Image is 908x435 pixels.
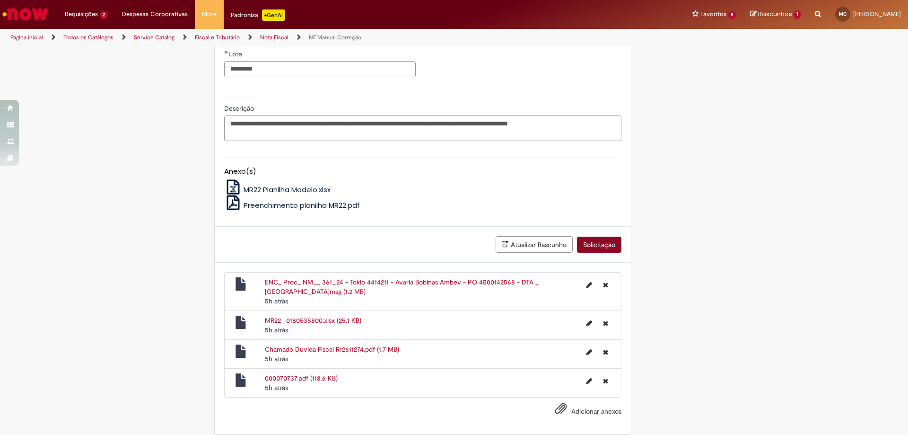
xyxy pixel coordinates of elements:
[122,9,188,19] span: Despesas Corporativas
[309,34,361,41] a: NF Manual Correção
[224,168,621,176] h5: Anexo(s)
[265,297,288,305] span: 5h atrás
[728,11,736,19] span: 8
[571,408,621,416] span: Adicionar anexos
[552,400,569,422] button: Adicionar anexos
[63,34,113,41] a: Todos os Catálogos
[581,277,598,293] button: Editar nome de arquivo ENC_ Proc_ NM__ 361_24 - Tokio 4414211 - Avaria Bobinas Ambev - PO 4500142...
[202,9,217,19] span: More
[244,185,331,195] span: MR22 Planilha Modelo.xlsx
[262,9,285,21] p: +GenAi
[496,236,573,253] button: Atualizar Rascunho
[853,10,901,18] span: [PERSON_NAME]
[265,278,539,296] a: ENC_ Proc_ NM__ 361_24 - Tokio 4414211 - Avaria Bobinas Ambev - PO 4500142568 - DTA _ [GEOGRAPHIC...
[10,34,43,41] a: Página inicial
[244,200,360,210] span: Preenchimento planilha MR22.pdf
[224,115,621,141] textarea: Descrição
[260,34,288,41] a: Nota Fiscal
[581,345,598,360] button: Editar nome de arquivo Chamado Duvida Fiscal R12611274.pdf
[265,326,288,334] span: 5h atrás
[224,104,256,113] span: Descrição
[758,9,792,18] span: Rascunhos
[700,9,726,19] span: Favoritos
[228,50,244,58] span: Lote
[134,34,175,41] a: Service Catalog
[750,10,801,19] a: Rascunhos
[597,277,614,293] button: Excluir ENC_ Proc_ NM__ 361_24 - Tokio 4414211 - Avaria Bobinas Ambev - PO 4500142568 - DTA _ POR...
[265,316,361,325] a: MR22 _0180535800.xlsx (25.1 KB)
[7,29,598,46] ul: Trilhas de página
[224,200,360,210] a: Preenchimento planilha MR22.pdf
[265,374,338,382] a: 000070737.pdf (118.6 KB)
[597,373,614,389] button: Excluir 000070737.pdf
[794,10,801,19] span: 1
[231,9,285,21] div: Padroniza
[265,345,399,354] a: Chamado Duvida Fiscal R12611274.pdf (1.7 MB)
[581,373,598,389] button: Editar nome de arquivo 000070737.pdf
[1,5,50,24] img: ServiceNow
[839,11,847,17] span: MC
[597,345,614,360] button: Excluir Chamado Duvida Fiscal R12611274.pdf
[265,383,288,392] span: 5h atrás
[224,61,416,77] input: Lote
[597,316,614,331] button: Excluir MR22 _0180535800.xlsx
[195,34,240,41] a: Fiscal e Tributário
[100,11,108,19] span: 2
[265,355,288,363] time: 28/08/2025 10:46:55
[265,383,288,392] time: 28/08/2025 10:46:54
[581,316,598,331] button: Editar nome de arquivo MR22 _0180535800.xlsx
[577,237,621,253] button: Solicitação
[265,355,288,363] span: 5h atrás
[224,185,331,195] a: MR22 Planilha Modelo.xlsx
[65,9,98,19] span: Requisições
[224,50,228,54] span: Obrigatório Preenchido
